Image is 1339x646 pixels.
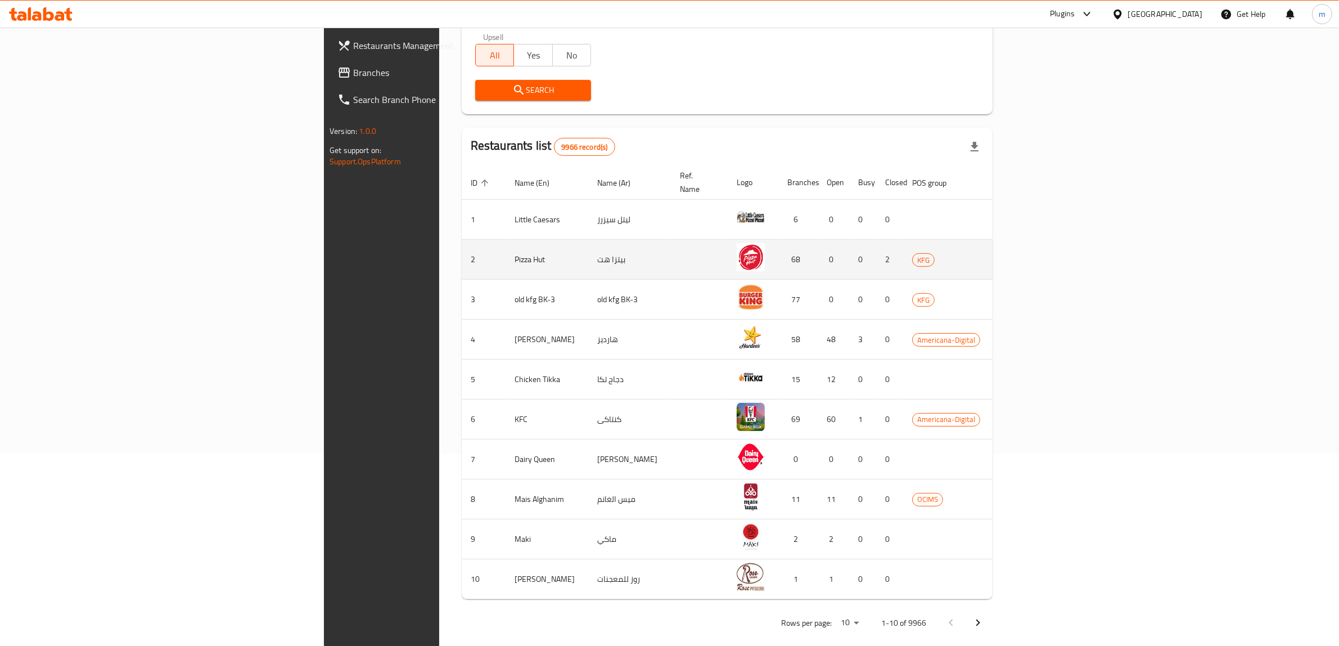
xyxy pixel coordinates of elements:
[912,176,961,190] span: POS group
[737,283,765,311] img: old kfg BK-3
[588,360,671,400] td: دجاج تكا
[513,44,552,66] button: Yes
[359,124,376,138] span: 1.0.0
[849,320,876,360] td: 3
[588,280,671,320] td: old kfg BK-3
[353,66,539,79] span: Branches
[849,479,876,519] td: 0
[1050,7,1075,21] div: Plugins
[876,165,903,200] th: Closed
[818,519,849,559] td: 2
[818,165,849,200] th: Open
[588,200,671,240] td: ليتل سيزرز
[680,169,714,196] span: Ref. Name
[588,320,671,360] td: هارديز
[849,400,876,439] td: 1
[964,609,991,636] button: Next page
[1128,8,1202,20] div: [GEOGRAPHIC_DATA]
[778,479,818,519] td: 11
[515,176,564,190] span: Name (En)
[778,439,818,479] td: 0
[849,559,876,599] td: 0
[588,519,671,559] td: ماكي
[818,439,849,479] td: 0
[778,559,818,599] td: 1
[818,240,849,280] td: 0
[588,240,671,280] td: بيتزا هت
[328,86,548,113] a: Search Branch Phone
[328,59,548,86] a: Branches
[781,616,832,630] p: Rows per page:
[330,143,381,158] span: Get support on:
[849,519,876,559] td: 0
[876,360,903,400] td: 0
[353,39,539,52] span: Restaurants Management
[876,519,903,559] td: 0
[849,280,876,320] td: 0
[353,93,539,106] span: Search Branch Phone
[737,323,765,351] img: Hardee's
[471,176,492,190] span: ID
[849,439,876,479] td: 0
[588,479,671,519] td: ميس الغانم
[330,154,401,169] a: Support.OpsPlatform
[737,443,765,471] img: Dairy Queen
[876,200,903,240] td: 0
[554,142,614,152] span: 9966 record(s)
[554,138,615,156] div: Total records count
[778,519,818,559] td: 2
[881,616,926,630] p: 1-10 of 9966
[818,200,849,240] td: 0
[913,413,980,426] span: Americana-Digital
[330,124,357,138] span: Version:
[778,400,818,439] td: 69
[480,47,510,64] span: All
[737,363,765,391] img: Chicken Tikka
[737,563,765,591] img: Rose PATISSERIE
[778,165,818,200] th: Branches
[778,240,818,280] td: 68
[876,240,903,280] td: 2
[961,133,988,160] div: Export file
[484,83,582,97] span: Search
[552,44,591,66] button: No
[818,280,849,320] td: 0
[471,137,615,156] h2: Restaurants list
[778,360,818,400] td: 15
[836,614,863,631] div: Rows per page:
[475,44,514,66] button: All
[818,360,849,400] td: 12
[737,403,765,431] img: KFC
[328,32,548,59] a: Restaurants Management
[876,320,903,360] td: 0
[557,47,587,64] span: No
[913,334,980,347] span: Americana-Digital
[778,200,818,240] td: 6
[588,400,671,439] td: كنتاكى
[849,240,876,280] td: 0
[483,33,504,41] label: Upsell
[737,203,765,231] img: Little Caesars
[588,439,671,479] td: [PERSON_NAME]
[818,559,849,599] td: 1
[588,559,671,599] td: روز للمعجنات
[818,320,849,360] td: 48
[737,243,765,271] img: Pizza Hut
[876,439,903,479] td: 0
[519,47,548,64] span: Yes
[913,254,934,267] span: KFG
[876,280,903,320] td: 0
[818,400,849,439] td: 60
[737,483,765,511] img: Mais Alghanim
[778,280,818,320] td: 77
[849,165,876,200] th: Busy
[849,200,876,240] td: 0
[728,165,778,200] th: Logo
[913,493,943,506] span: OCIMS
[475,80,591,101] button: Search
[462,165,1093,599] table: enhanced table
[876,400,903,439] td: 0
[876,559,903,599] td: 0
[1319,8,1326,20] span: m
[818,479,849,519] td: 11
